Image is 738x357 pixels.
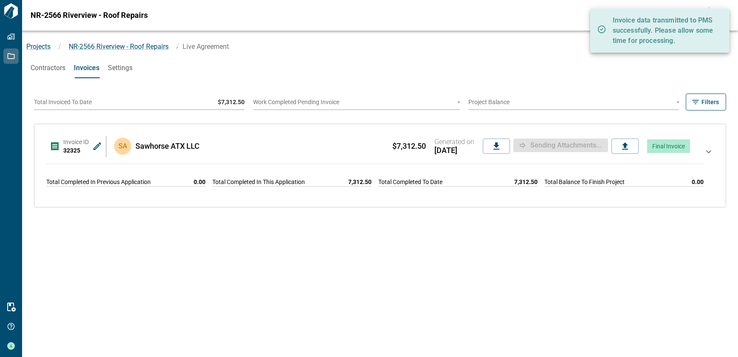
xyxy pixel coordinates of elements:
[458,99,460,105] span: -
[46,178,151,186] span: Total Completed In Previous Application
[69,42,169,51] span: NR-2566 Riverview - Roof Repairs
[31,64,65,72] span: Contractors
[183,42,229,51] span: Live Agreement
[118,141,127,151] p: SA
[544,178,625,186] span: Total Balance To Finish Project
[652,143,685,150] span: Final Invoice
[74,64,99,72] span: Invoices
[701,98,719,106] span: Filters
[709,328,730,348] iframe: Intercom live chat
[108,64,132,72] span: Settings
[63,147,80,154] span: 32325
[218,99,245,105] span: $7,312.50
[613,15,715,46] p: Invoice data transmitted to PMS successfully. Please allow some time for processing.
[468,99,510,105] span: Project Balance
[348,178,372,186] span: 7,312.50
[392,142,426,150] span: $7,312.50
[378,178,442,186] span: Total Completed To Date
[434,138,474,146] span: Generated on
[194,178,206,186] span: 0.00
[26,42,51,51] a: Projects
[514,178,538,186] span: 7,312.50
[253,99,339,105] span: Work Completed Pending Invoice
[43,131,717,200] div: Invoice ID32325SASawhorse ATX LLC $7,312.50Generated on[DATE]Sending attachments...Final InvoiceT...
[22,42,672,52] nav: breadcrumb
[212,178,305,186] span: Total Completed In This Application
[135,142,200,150] span: Sawhorse ATX LLC
[692,178,704,186] span: 0.00
[686,93,726,110] button: Filters
[31,11,148,20] span: NR-2566 Riverview - Roof Repairs
[34,99,92,105] span: Total Invoiced To Date
[677,99,679,105] span: -
[63,139,89,145] span: Invoice ID
[22,58,738,78] div: base tabs
[434,146,474,155] span: [DATE]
